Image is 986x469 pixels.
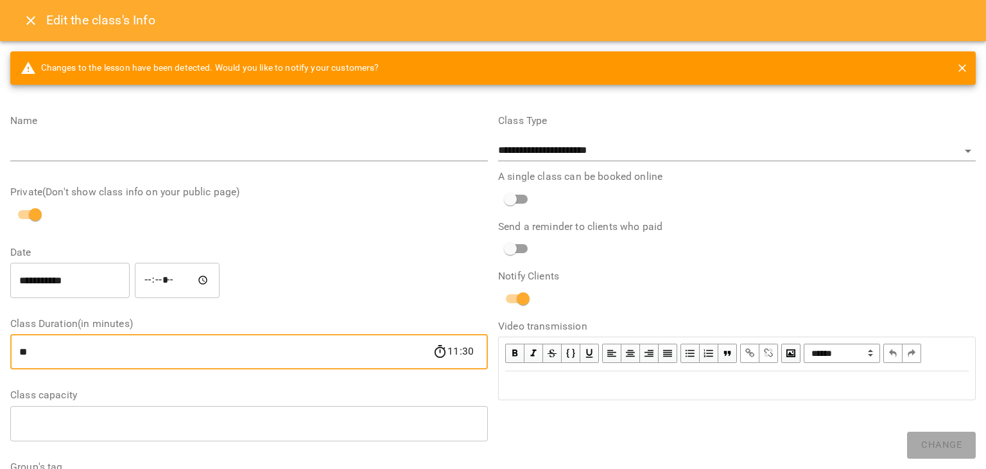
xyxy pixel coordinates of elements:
button: UL [680,344,700,363]
button: Align Right [640,344,659,363]
span: Normal [804,344,880,363]
h6: Edit the class's Info [46,10,155,30]
button: Strikethrough [543,344,562,363]
label: Name [10,116,488,126]
button: Align Left [602,344,621,363]
button: Blockquote [718,344,737,363]
button: Monospace [562,344,580,363]
button: OL [700,344,718,363]
label: Date [10,247,488,258]
label: A single class can be booked online [498,172,976,182]
button: Link [740,344,759,363]
label: Private(Don't show class info on your public page) [10,187,488,197]
button: Bold [505,344,524,363]
label: Class capacity [10,390,488,400]
button: Undo [883,344,903,363]
button: Remove Link [759,344,778,363]
button: Italic [524,344,543,363]
button: Align Center [621,344,640,363]
select: Block type [804,344,880,363]
label: Video transmission [498,321,976,332]
button: Underline [580,344,599,363]
label: Notify Clients [498,271,976,281]
button: Redo [903,344,921,363]
button: Image [781,344,800,363]
label: Send a reminder to clients who paid [498,222,976,232]
button: close [954,60,971,76]
div: Edit text [499,372,974,399]
label: Class Type [498,116,976,126]
button: Close [15,5,46,36]
span: Changes to the lesson have been detected. Would you like to notify your customers? [21,60,379,76]
label: Class Duration(in minutes) [10,319,488,329]
button: Align Justify [659,344,677,363]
